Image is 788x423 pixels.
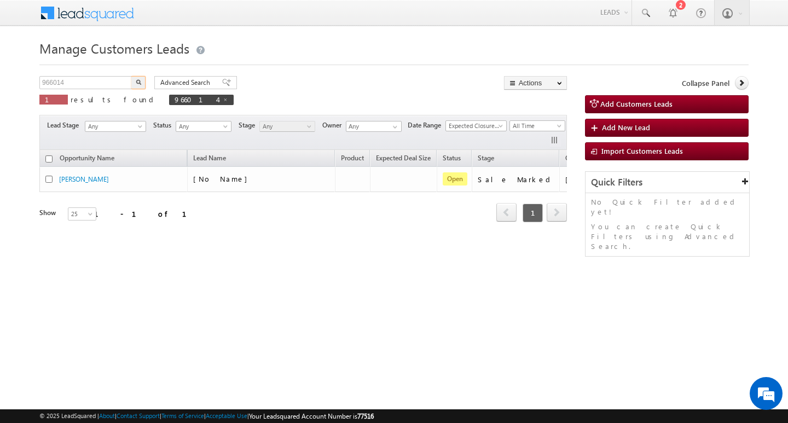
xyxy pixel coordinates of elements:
[59,175,109,183] a: [PERSON_NAME]
[322,120,346,130] span: Owner
[445,120,507,131] a: Expected Closure Date
[523,204,543,222] span: 1
[94,207,200,220] div: 1 - 1 of 1
[68,209,97,219] span: 25
[193,174,253,183] span: [No Name]
[591,197,744,217] p: No Quick Filter added yet!
[478,154,494,162] span: Stage
[357,412,374,420] span: 77516
[259,121,315,132] a: Any
[341,154,364,162] span: Product
[39,411,374,421] span: © 2025 LeadSquared | | | | |
[600,99,673,108] span: Add Customers Leads
[85,121,142,131] span: Any
[509,120,565,131] a: All Time
[260,121,312,131] span: Any
[175,95,217,104] span: 966014
[71,95,158,104] span: results found
[547,203,567,222] span: next
[446,121,503,131] span: Expected Closure Date
[176,121,228,131] span: Any
[249,412,374,420] span: Your Leadsquared Account Number is
[85,121,146,132] a: Any
[602,123,650,132] span: Add New Lead
[176,121,231,132] a: Any
[239,120,259,130] span: Stage
[591,222,744,251] p: You can create Quick Filters using Advanced Search.
[47,120,83,130] span: Lead Stage
[136,79,141,85] img: Search
[496,203,517,222] span: prev
[346,121,402,132] input: Type to Search
[206,412,247,419] a: Acceptable Use
[68,207,96,221] a: 25
[39,39,189,57] span: Manage Customers Leads
[387,121,401,132] a: Show All Items
[565,175,637,184] div: [PERSON_NAME]
[437,152,466,166] a: Status
[586,172,749,193] div: Quick Filters
[45,155,53,163] input: Check all records
[472,152,500,166] a: Stage
[496,204,517,222] a: prev
[510,121,562,131] span: All Time
[547,204,567,222] a: next
[408,120,445,130] span: Date Range
[45,95,62,104] span: 1
[188,152,231,166] span: Lead Name
[504,76,567,90] button: Actions
[60,154,114,162] span: Opportunity Name
[54,152,120,166] a: Opportunity Name
[370,152,436,166] a: Expected Deal Size
[39,208,59,218] div: Show
[682,78,729,88] span: Collapse Panel
[565,154,584,162] span: Owner
[443,172,467,186] span: Open
[153,120,176,130] span: Status
[376,154,431,162] span: Expected Deal Size
[601,146,683,155] span: Import Customers Leads
[99,412,115,419] a: About
[161,412,204,419] a: Terms of Service
[478,175,554,184] div: Sale Marked
[117,412,160,419] a: Contact Support
[160,78,213,88] span: Advanced Search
